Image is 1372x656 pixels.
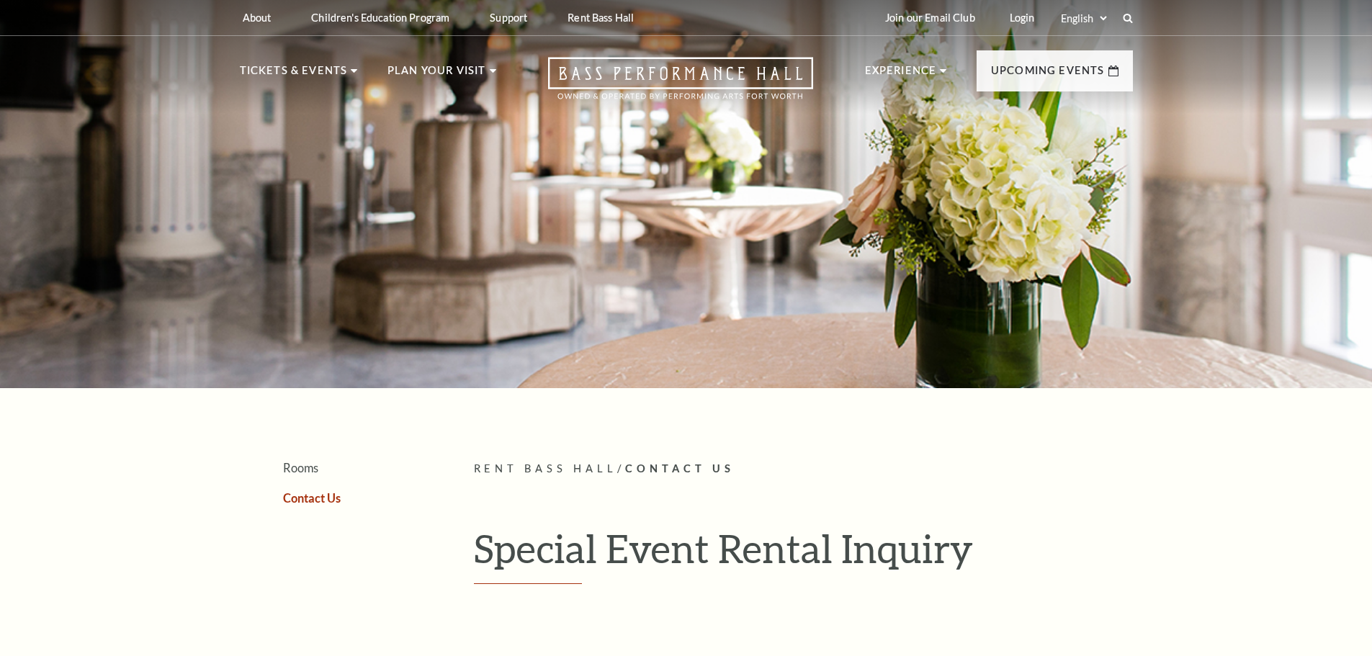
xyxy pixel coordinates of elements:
[283,461,318,475] a: Rooms
[568,12,634,24] p: Rent Bass Hall
[474,460,1133,478] p: /
[387,62,486,88] p: Plan Your Visit
[474,525,1133,584] h1: Special Event Rental Inquiry
[490,12,527,24] p: Support
[243,12,272,24] p: About
[240,62,348,88] p: Tickets & Events
[283,491,341,505] a: Contact Us
[311,12,449,24] p: Children's Education Program
[865,62,937,88] p: Experience
[991,62,1105,88] p: Upcoming Events
[1058,12,1109,25] select: Select:
[474,462,618,475] span: Rent Bass Hall
[625,462,735,475] span: Contact Us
